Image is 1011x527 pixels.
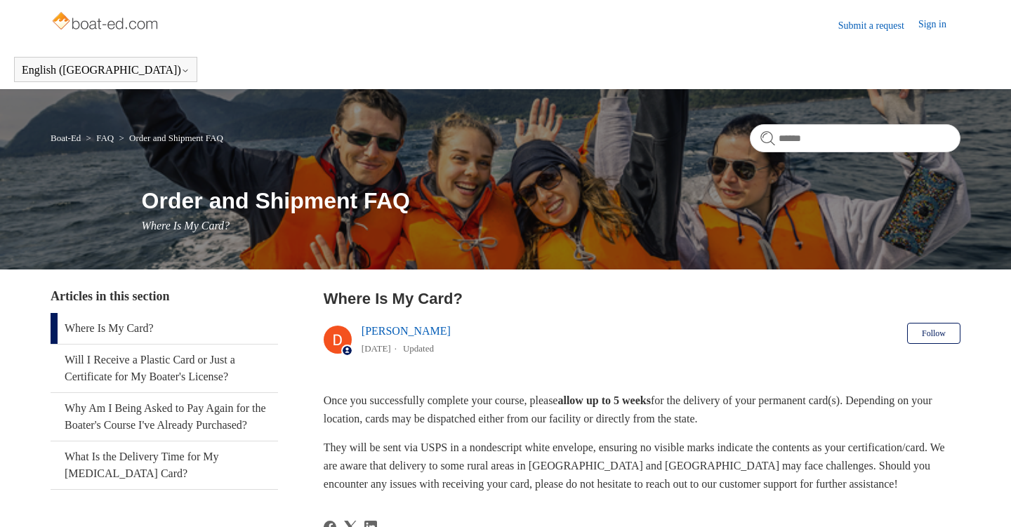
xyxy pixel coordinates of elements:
[96,133,114,143] a: FAQ
[22,64,190,76] button: English ([GEOGRAPHIC_DATA])
[129,133,223,143] a: Order and Shipment FAQ
[142,220,230,232] span: Where Is My Card?
[51,441,278,489] a: What Is the Delivery Time for My [MEDICAL_DATA] Card?
[918,17,960,34] a: Sign in
[51,393,278,441] a: Why Am I Being Asked to Pay Again for the Boater's Course I've Already Purchased?
[84,133,117,143] li: FAQ
[116,133,223,143] li: Order and Shipment FAQ
[51,8,162,36] img: Boat-Ed Help Center home page
[907,323,960,344] button: Follow Article
[750,124,960,152] input: Search
[142,184,960,218] h1: Order and Shipment FAQ
[51,133,81,143] a: Boat-Ed
[51,289,169,303] span: Articles in this section
[403,343,434,354] li: Updated
[838,18,918,33] a: Submit a request
[324,287,960,310] h2: Where Is My Card?
[362,325,451,337] a: [PERSON_NAME]
[557,394,650,406] strong: allow up to 5 weeks
[324,439,960,493] p: They will be sent via USPS in a nondescript white envelope, ensuring no visible marks indicate th...
[324,392,960,427] p: Once you successfully complete your course, please for the delivery of your permanent card(s). De...
[51,313,278,344] a: Where Is My Card?
[51,345,278,392] a: Will I Receive a Plastic Card or Just a Certificate for My Boater's License?
[362,343,391,354] time: 04/15/2024, 11:31
[51,133,84,143] li: Boat-Ed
